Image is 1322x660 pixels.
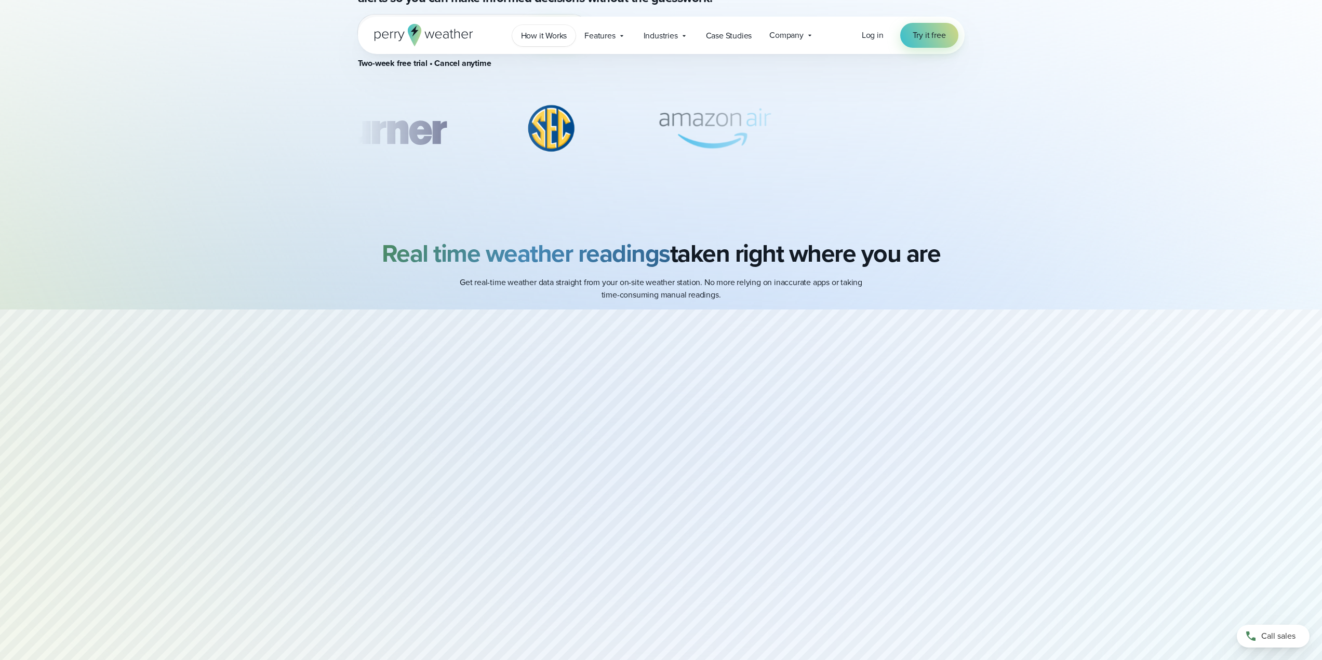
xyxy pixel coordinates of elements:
img: %E2%9C%85-SEC.svg [512,103,592,155]
span: Company [769,29,804,42]
a: Try it free [900,23,958,48]
div: slideshow [358,103,809,160]
img: Amazon-Air.svg [642,103,789,155]
a: Case Studies [697,25,761,46]
div: 4 of 8 [642,103,789,155]
p: Get real-time weather data straight from your on-site weather station. No more relying on inaccur... [453,276,869,301]
strong: Real time weather readings [382,235,670,272]
span: Try it free [913,29,946,42]
span: Call sales [1261,630,1296,642]
span: How it Works [521,30,567,42]
span: Industries [644,30,678,42]
span: Case Studies [706,30,752,42]
a: How it Works [512,25,576,46]
a: Call sales [1237,625,1310,648]
span: Features [584,30,615,42]
img: Turner-Construction_1.svg [314,103,461,155]
span: Log in [862,29,884,41]
strong: Two-week free trial • Cancel anytime [358,57,491,69]
a: Log in [862,29,884,42]
div: 3 of 8 [512,103,592,155]
div: 2 of 8 [314,103,461,155]
h2: taken right where you are [382,239,941,268]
